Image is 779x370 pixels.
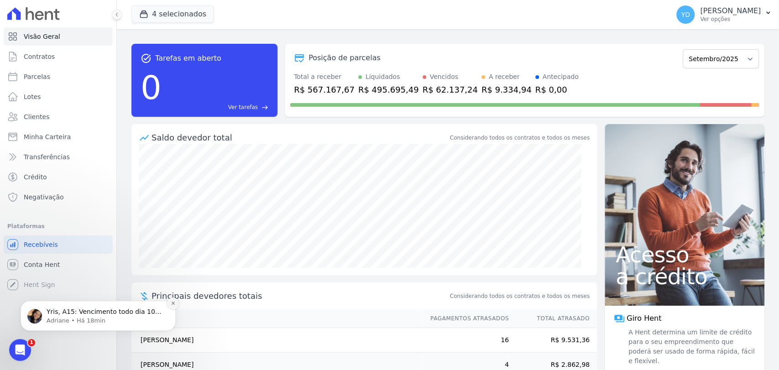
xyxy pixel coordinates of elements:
[141,53,152,64] span: task_alt
[430,72,458,82] div: Vencidos
[7,243,189,345] iframe: Intercom notifications mensagem
[450,134,590,142] div: Considerando todos os contratos e todos os meses
[627,328,755,366] span: A Hent determina um limite de crédito para o seu empreendimento que poderá ser usado de forma ráp...
[669,2,779,27] button: YD [PERSON_NAME] Ver opções
[4,68,113,86] a: Parcelas
[40,73,157,82] p: Message from Adriane, sent Há 18min
[152,131,448,144] div: Saldo devedor total
[165,103,268,111] a: Ver tarefas east
[9,339,31,361] iframe: Intercom live chat
[422,309,509,328] th: Pagamentos Atrasados
[24,32,60,41] span: Visão Geral
[627,313,661,324] span: Giro Hent
[160,54,172,66] button: Dismiss notification
[4,235,113,254] a: Recebíveis
[141,64,162,111] div: 0
[4,47,113,66] a: Contratos
[681,11,690,18] span: YD
[4,108,113,126] a: Clientes
[7,221,109,232] div: Plataformas
[131,309,422,328] th: Nome
[489,72,520,82] div: A receber
[4,168,113,186] a: Crédito
[228,103,258,111] span: Ver tarefas
[24,132,71,141] span: Minha Carteira
[423,83,478,96] div: R$ 62.137,24
[4,255,113,274] a: Conta Hent
[509,309,597,328] th: Total Atrasado
[481,83,532,96] div: R$ 9.334,94
[40,65,155,99] span: Yris, A15: Vencimento todo dia 10 Exceto a parcela de setembro. A16:Reforcei no sistema. Veja se ...
[152,290,448,302] span: Principais devedores totais
[155,53,221,64] span: Tarefas em aberto
[509,328,597,353] td: R$ 9.531,36
[261,104,268,111] span: east
[543,72,579,82] div: Antecipado
[616,266,753,287] span: a crédito
[294,83,355,96] div: R$ 567.167,67
[358,83,419,96] div: R$ 495.695,49
[131,328,422,353] td: [PERSON_NAME]
[24,92,41,101] span: Lotes
[28,339,35,346] span: 1
[450,292,590,300] span: Considerando todos os contratos e todos os meses
[308,52,381,63] div: Posição de parcelas
[700,16,761,23] p: Ver opções
[21,66,35,80] img: Profile image for Adriane
[700,6,761,16] p: [PERSON_NAME]
[24,193,64,202] span: Negativação
[4,88,113,106] a: Lotes
[24,112,49,121] span: Clientes
[131,5,214,23] button: 4 selecionados
[4,27,113,46] a: Visão Geral
[616,244,753,266] span: Acesso
[535,83,579,96] div: R$ 0,00
[14,57,169,88] div: message notification from Adriane, Há 18min. Yris, A15: Vencimento todo dia 10 Exceto a parcela d...
[4,188,113,206] a: Negativação
[294,72,355,82] div: Total a receber
[24,240,58,249] span: Recebíveis
[24,172,47,182] span: Crédito
[366,72,400,82] div: Liquidados
[422,328,509,353] td: 16
[24,152,70,162] span: Transferências
[24,52,55,61] span: Contratos
[4,148,113,166] a: Transferências
[4,128,113,146] a: Minha Carteira
[24,72,50,81] span: Parcelas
